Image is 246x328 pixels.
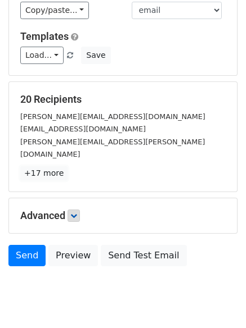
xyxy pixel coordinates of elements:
[8,245,46,266] a: Send
[190,274,246,328] iframe: Chat Widget
[20,30,69,42] a: Templates
[48,245,98,266] a: Preview
[20,47,64,64] a: Load...
[101,245,186,266] a: Send Test Email
[20,209,226,222] h5: Advanced
[20,2,89,19] a: Copy/paste...
[20,125,146,133] small: [EMAIL_ADDRESS][DOMAIN_NAME]
[20,166,68,180] a: +17 more
[20,93,226,106] h5: 20 Recipients
[20,138,205,159] small: [PERSON_NAME][EMAIL_ADDRESS][PERSON_NAME][DOMAIN_NAME]
[81,47,110,64] button: Save
[20,112,205,121] small: [PERSON_NAME][EMAIL_ADDRESS][DOMAIN_NAME]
